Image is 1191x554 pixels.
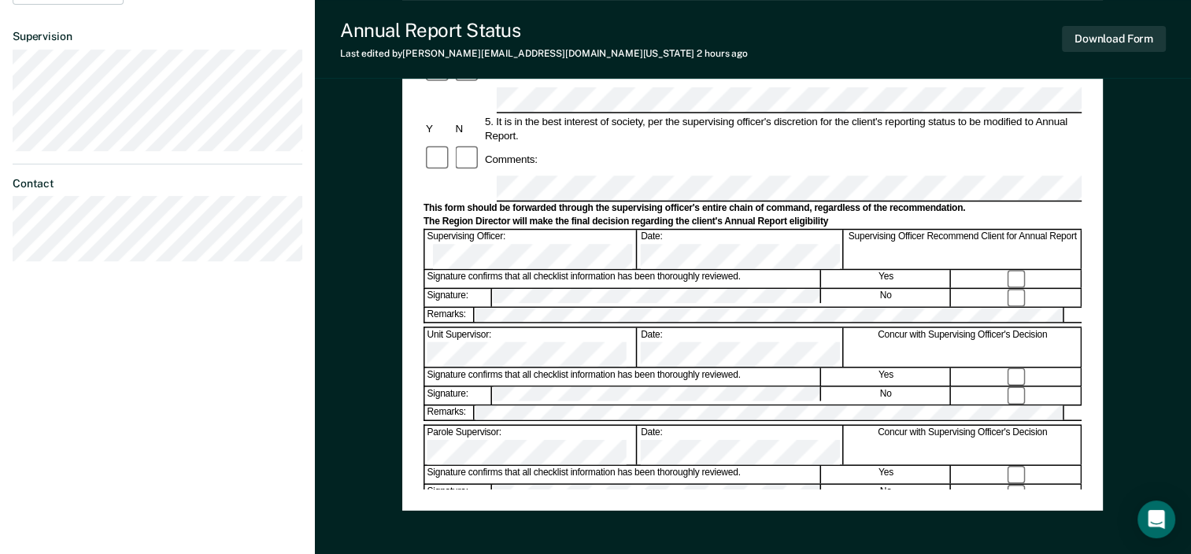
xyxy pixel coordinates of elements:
div: Signature confirms that all checklist information has been thoroughly reviewed. [425,466,821,483]
dt: Supervision [13,30,302,43]
div: Parole Supervisor: [425,426,638,464]
div: Supervising Officer: [425,231,638,269]
div: Last edited by [PERSON_NAME][EMAIL_ADDRESS][DOMAIN_NAME][US_STATE] [340,48,748,59]
div: Remarks: [425,406,475,420]
div: Signature: [425,485,492,502]
div: This form should be forwarded through the supervising officer's entire chain of command, regardle... [424,202,1082,215]
div: Date: [638,231,843,269]
div: Date: [638,328,843,367]
div: No [822,289,951,306]
div: Concur with Supervising Officer's Decision [845,328,1082,367]
div: Y [424,122,453,136]
div: Yes [822,271,951,288]
div: No [822,387,951,404]
div: Concur with Supervising Officer's Decision [845,426,1082,464]
div: Yes [822,368,951,386]
div: Signature confirms that all checklist information has been thoroughly reviewed. [425,271,821,288]
button: Download Form [1062,26,1166,52]
div: Yes [822,466,951,483]
div: Signature: [425,387,492,404]
div: Supervising Officer Recommend Client for Annual Report [845,231,1082,269]
div: Unit Supervisor: [425,328,638,367]
div: The Region Director will make the final decision regarding the client's Annual Report eligibility [424,216,1082,228]
span: 2 hours ago [697,48,748,59]
div: Comments: [483,152,540,166]
div: No [822,485,951,502]
div: Remarks: [425,308,475,322]
div: Signature: [425,289,492,306]
div: 5. It is in the best interest of society, per the supervising officer's discretion for the client... [483,115,1082,143]
div: N [453,122,483,136]
div: Open Intercom Messenger [1137,500,1175,538]
div: Date: [638,426,843,464]
dt: Contact [13,177,302,190]
div: Annual Report Status [340,19,748,42]
div: Signature confirms that all checklist information has been thoroughly reviewed. [425,368,821,386]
